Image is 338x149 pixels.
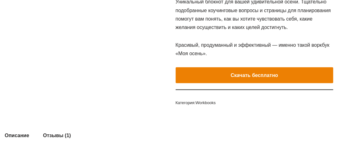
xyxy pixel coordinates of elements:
[176,99,333,106] span: Категория:
[5,129,29,142] a: Описание
[43,129,71,142] a: Отзывы (1)
[176,67,333,84] button: Скачать бесплатно
[176,41,333,58] p: Красивый, продуманный и эффективный — именно такой воркбук «Моя осень».
[196,100,216,105] a: Workbooks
